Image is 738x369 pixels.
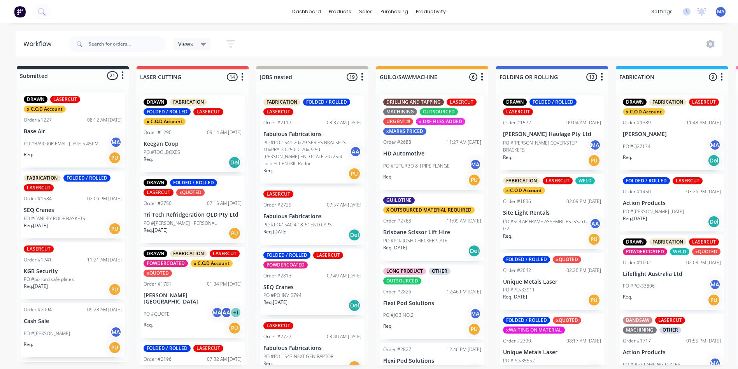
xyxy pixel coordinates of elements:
[263,228,287,235] p: Req. [DATE]
[348,229,361,241] div: Del
[500,253,604,310] div: FOLDED / ROLLEDxQUOTEDOrder #204202:20 PM [DATE]Unique Metals LaserPO #PO-33911Req.[DATE]PU
[24,256,52,263] div: Order #1741
[327,272,361,279] div: 07:49 AM [DATE]
[144,118,186,125] div: x C.O.D Account
[109,341,121,354] div: PU
[383,150,481,157] p: HD Automotive
[144,220,217,227] p: PO #[PERSON_NAME] - PERSONAL
[566,337,601,344] div: 08:17 AM [DATE]
[24,330,70,337] p: PO #[PERSON_NAME]
[144,281,172,288] div: Order #1781
[24,195,52,202] div: Order #1584
[21,242,125,300] div: LASERCUTOrder #174111:21 AM [DATE]KGB SecurityPO #po-lord safe platesReq.[DATE]PU
[503,154,512,161] p: Req.
[263,139,350,167] p: PO #PO-1541 20x79 SERIES BRACKETS 10xPRADO 250LC 20xP250 [PERSON_NAME] END PLATE 20x25-4 Inch ECC...
[623,99,647,106] div: DRAWN
[383,288,411,295] div: Order #2826
[24,106,66,113] div: x C.O.D Account
[503,218,589,232] p: PO #SOLAR FRAME ASSEMBLIES JSS-6T-G2
[589,218,601,230] div: AA
[355,6,377,18] div: sales
[620,95,724,170] div: DRAWNFABRICATIONLASERCUTx C.O.D AccountOrder #138911:48 AM [DATE][PERSON_NAME]PO #Q27134MAReq.Del
[109,222,121,235] div: PU
[228,227,241,240] div: PU
[263,284,361,291] p: SEQ Cranes
[647,6,677,18] div: settings
[383,277,421,284] div: OUTSOURCED
[503,210,601,216] p: Site Light Rentals
[447,99,477,106] div: LASERCUT
[447,346,481,353] div: 12:46 PM [DATE]
[260,95,365,184] div: FABRICATIONFOLDED / ROLLEDLASERCUTOrder #211708:37 AM [DATE]Fabulous FabricationsPO #PO-1541 20x7...
[263,221,332,228] p: PO #PO-1540 4 " & 5" END CAPS
[24,276,74,283] p: PO #po-lord safe plates
[144,156,153,163] p: Req.
[670,248,689,255] div: WELD
[263,167,273,174] p: Req.
[228,156,241,169] div: Del
[144,149,180,156] p: PO #TOOLBOXES
[383,312,414,319] p: PO #JOB NO.2
[263,201,291,208] div: Order #2725
[500,95,604,170] div: DRAWNFOLDED / ROLLEDLASERCUTOrder #157209:04 AM [DATE][PERSON_NAME] Haulage Pty LtdPO #[PERSON_NA...
[503,256,550,263] div: FOLDED / ROLLED
[623,259,651,266] div: Order #1602
[24,318,122,325] p: Cash Sale
[383,99,444,106] div: DRILLING AND TAPPING
[193,345,223,352] div: LASERCUT
[89,36,166,52] input: Search for orders...
[263,252,310,259] div: FOLDED / ROLLED
[709,357,721,369] div: MA
[350,146,361,157] div: AA
[144,260,188,267] div: POWDERCOATED
[588,233,600,245] div: PU
[383,300,481,307] p: Flexi Pod Solutions
[176,189,205,196] div: xQUOTED
[623,154,632,161] p: Req.
[24,175,61,182] div: FABRICATION
[263,131,361,138] p: Fabulous Fabrications
[325,6,355,18] div: products
[575,177,595,184] div: WELD
[383,128,426,135] div: xMARKS PRICED
[623,327,657,334] div: MACHINING
[63,175,110,182] div: FOLDED / ROLLED
[303,99,350,106] div: FOLDED / ROLLED
[144,189,174,196] div: LASERCUT
[623,108,665,115] div: x C.O.D Account
[447,217,481,224] div: 11:09 AM [DATE]
[623,215,647,222] p: Req. [DATE]
[566,119,601,126] div: 09:04 AM [DATE]
[503,198,531,205] div: Order #1806
[588,294,600,306] div: PU
[503,119,531,126] div: Order #1572
[566,267,601,274] div: 02:20 PM [DATE]
[140,95,245,172] div: DRAWNFABRICATIONFOLDED / ROLLEDLASERCUTx C.O.D AccountOrder #129009:14 AM [DATE]Keegan CoopPO #TO...
[383,118,413,125] div: URGENT!!!!
[207,200,242,207] div: 07:15 AM [DATE]
[623,208,684,215] p: PO #[PERSON_NAME] [DATE]
[24,268,122,275] p: KGB Security
[429,268,451,275] div: OTHER
[263,99,300,106] div: FABRICATION
[21,93,125,168] div: DRAWNLASERCUTx C.O.D AccountOrder #122708:12 AM [DATE]Base AirPO #BA9000R EMAIL [DATE]5.45PMMAReq.PU
[144,356,172,363] div: Order #2196
[24,184,54,191] div: LASERCUT
[383,229,481,236] p: Brisbane Scissor Lift Hire
[503,337,531,344] div: Order #2390
[87,117,122,124] div: 08:12 AM [DATE]
[503,357,535,364] p: PO #PO-35552
[87,306,122,313] div: 09:28 AM [DATE]
[263,333,291,340] div: Order #2727
[191,260,233,267] div: x C.O.D Account
[263,292,302,299] p: PO #PO-INV-5794
[623,177,670,184] div: FOLDED / ROLLED
[447,139,481,146] div: 11:27 AM [DATE]
[686,188,721,195] div: 03:26 PM [DATE]
[144,212,242,218] p: Tri Tech Refridgeration QLD Pty Ltd
[543,177,573,184] div: LASERCUT
[24,151,33,158] p: Req.
[24,207,122,214] p: SEQ Cranes
[380,265,484,339] div: LONG PRODUCTOTHEROUTSOURCEDOrder #282612:46 PM [DATE]Flexi Pod SolutionsPO #JOB NO.2MAReq.PU
[383,346,411,353] div: Order #2827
